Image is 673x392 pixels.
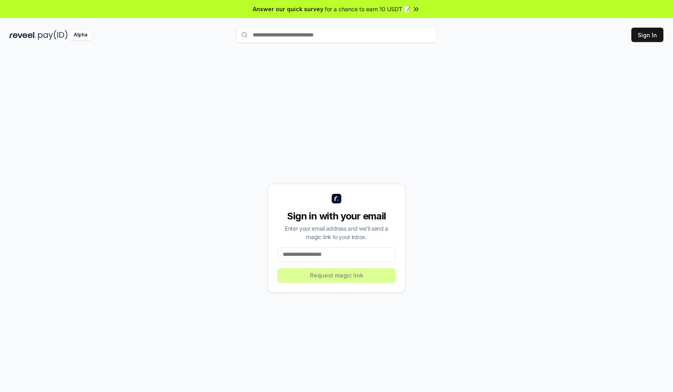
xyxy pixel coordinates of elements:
[69,30,92,40] div: Alpha
[10,30,36,40] img: reveel_dark
[332,194,341,203] img: logo_small
[278,210,395,223] div: Sign in with your email
[38,30,68,40] img: pay_id
[325,5,411,13] span: for a chance to earn 10 USDT 📝
[253,5,323,13] span: Answer our quick survey
[631,28,663,42] button: Sign In
[278,224,395,241] div: Enter your email address and we’ll send a magic link to your inbox.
